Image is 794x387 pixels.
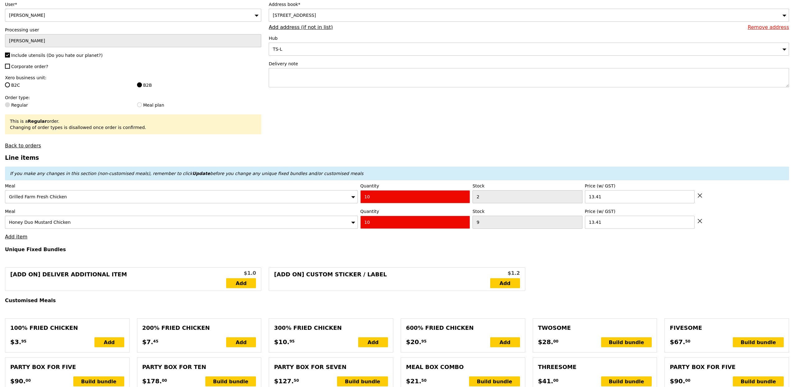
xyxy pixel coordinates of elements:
a: Add [490,278,520,288]
label: Processing user [5,27,261,33]
span: Corporate order? [11,64,48,69]
b: Update [192,171,210,176]
div: Add [226,337,256,347]
span: Grilled Farm Fresh Chicken [9,194,67,199]
span: 00 [685,378,691,383]
div: Build bundle [601,376,652,386]
label: B2B [137,82,262,88]
a: Remove address [748,24,789,30]
b: Regular [28,119,47,124]
div: Build bundle [73,376,124,386]
div: Build bundle [337,376,388,386]
input: Meal plan [137,102,142,107]
label: Hub [269,35,789,41]
label: User* [5,1,261,7]
span: 95 [21,339,26,344]
label: Address book* [269,1,789,7]
span: $21. [406,376,421,386]
div: 200% Fried Chicken [142,324,256,332]
span: 00 [162,378,167,383]
label: Price (w/ GST) [585,183,695,189]
label: Order type: [5,94,261,101]
label: Xero business unit: [5,75,261,81]
h3: Line items [5,154,789,161]
label: Regular [5,102,130,108]
span: $10. [274,337,289,347]
div: Threesome [538,363,652,371]
span: 00 [553,339,559,344]
div: 300% Fried Chicken [274,324,388,332]
div: $1.2 [490,270,520,277]
label: Meal plan [137,102,262,108]
span: $67. [670,337,685,347]
h4: Unique Fixed Bundles [5,246,789,252]
div: Party Box for Ten [142,363,256,371]
label: Price (w/ GST) [585,208,695,214]
span: 50 [421,378,427,383]
div: This is a order. Changing of order types is disallowed once order is confirmed. [10,118,256,131]
span: TS-L [273,47,282,52]
span: Include utensils (Do you hate our planet?) [11,53,103,58]
label: Stock [472,183,582,189]
div: Fivesome [670,324,784,332]
label: Quantity [360,183,470,189]
span: [PERSON_NAME] [9,13,45,18]
span: $28. [538,337,553,347]
div: Add [358,337,388,347]
div: Party Box for Seven [274,363,388,371]
span: [STREET_ADDRESS] [273,13,316,18]
span: Honey Duo Mustard Chicken [9,220,71,225]
label: Delivery note [269,61,789,67]
span: 00 [25,378,31,383]
div: 600% Fried Chicken [406,324,520,332]
div: Party Box for Five [670,363,784,371]
span: 95 [421,339,427,344]
div: Build bundle [733,337,784,347]
div: [Add on] Deliver Additional Item [10,270,226,288]
a: Add item [5,234,27,240]
span: 50 [294,378,299,383]
div: [Add on] Custom Sticker / Label [274,270,490,288]
a: Add [226,278,256,288]
em: If you make any changes in this section (non-customised meals), remember to click before you chan... [10,171,363,176]
label: Stock [472,208,582,214]
div: Party Box for Five [10,363,124,371]
a: Back to orders [5,143,41,149]
span: 00 [553,378,559,383]
label: Meal [5,208,358,214]
div: Build bundle [733,376,784,386]
input: B2C [5,82,10,87]
a: Add address (if not in list) [269,24,333,30]
div: Build bundle [469,376,520,386]
span: $90. [670,376,685,386]
div: $1.0 [226,270,256,277]
label: Meal [5,183,358,189]
div: Meal Box Combo [406,363,520,371]
span: $20. [406,337,421,347]
input: Include utensils (Do you hate our planet?) [5,53,10,58]
span: $41. [538,376,553,386]
span: $178. [142,376,162,386]
div: Build bundle [205,376,256,386]
input: B2B [137,82,142,87]
span: 95 [290,339,295,344]
span: $3. [10,337,21,347]
div: Twosome [538,324,652,332]
h4: Customised Meals [5,297,789,303]
label: B2C [5,82,130,88]
div: Build bundle [601,337,652,347]
span: $90. [10,376,25,386]
input: Regular [5,102,10,107]
div: Add [490,337,520,347]
span: 45 [153,339,158,344]
input: Corporate order? [5,64,10,69]
span: $127. [274,376,294,386]
span: $7. [142,337,153,347]
div: 100% Fried Chicken [10,324,124,332]
span: 50 [685,339,691,344]
div: Add [94,337,124,347]
label: Quantity [360,208,470,214]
